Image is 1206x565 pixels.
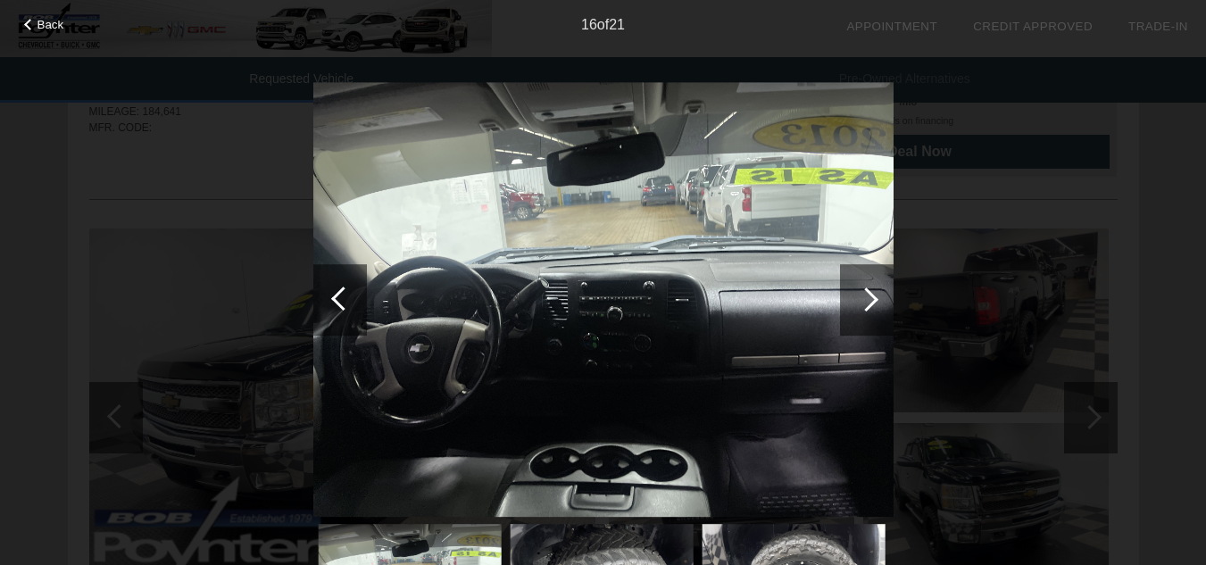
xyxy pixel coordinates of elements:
a: Appointment [846,20,937,33]
span: Back [37,18,64,31]
a: Trade-In [1128,20,1188,33]
img: 7cd719da0446cd01c1079e7c437f15eex.jpg [313,82,894,518]
span: 16 [581,17,597,32]
span: 21 [609,17,625,32]
a: Credit Approved [973,20,1093,33]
